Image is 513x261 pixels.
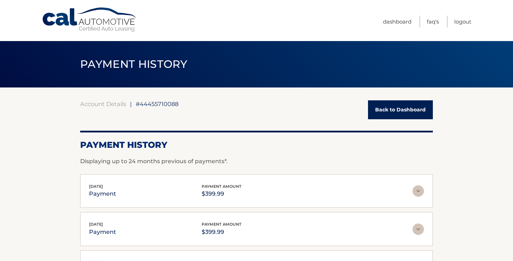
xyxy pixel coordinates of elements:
p: $399.99 [202,227,242,237]
p: payment [89,189,116,199]
span: [DATE] [89,184,103,189]
a: Back to Dashboard [368,100,433,119]
p: $399.99 [202,189,242,199]
a: Dashboard [383,16,411,27]
span: payment amount [202,222,242,227]
a: Account Details [80,100,126,107]
a: Logout [454,16,471,27]
a: Cal Automotive [42,7,138,32]
img: accordion-rest.svg [413,224,424,235]
h2: Payment History [80,140,433,150]
a: FAQ's [427,16,439,27]
p: payment [89,227,116,237]
p: Displaying up to 24 months previous of payments*. [80,157,433,166]
img: accordion-rest.svg [413,185,424,197]
span: [DATE] [89,222,103,227]
span: PAYMENT HISTORY [80,57,187,71]
span: payment amount [202,184,242,189]
span: #44455710088 [136,100,178,107]
span: | [130,100,132,107]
